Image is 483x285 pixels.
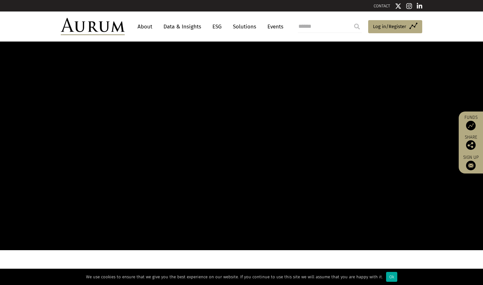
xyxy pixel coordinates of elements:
[230,21,259,33] a: Solutions
[462,115,480,130] a: Funds
[374,4,390,8] a: CONTACT
[466,161,476,170] img: Sign up to our newsletter
[373,23,406,30] span: Log in/Register
[466,140,476,150] img: Share this post
[368,20,422,34] a: Log in/Register
[134,21,155,33] a: About
[462,155,480,170] a: Sign up
[386,272,397,282] div: Ok
[462,135,480,150] div: Share
[209,21,225,33] a: ESG
[395,3,401,9] img: Twitter icon
[351,20,363,33] input: Submit
[160,21,204,33] a: Data & Insights
[406,3,412,9] img: Instagram icon
[61,18,125,35] img: Aurum
[466,121,476,130] img: Access Funds
[417,3,423,9] img: Linkedin icon
[264,21,283,33] a: Events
